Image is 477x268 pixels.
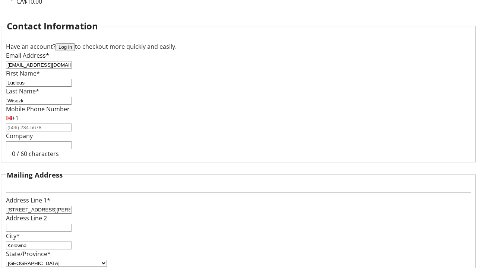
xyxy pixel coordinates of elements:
h3: Mailing Address [7,170,63,180]
label: Company [6,132,33,140]
label: Email Address* [6,51,49,60]
input: City [6,242,72,249]
label: Last Name* [6,87,39,95]
button: Log in [56,43,75,51]
label: State/Province* [6,250,51,258]
h2: Contact Information [7,19,98,33]
label: City* [6,232,20,240]
tr-character-limit: 0 / 60 characters [12,150,59,158]
input: (506) 234-5678 [6,124,72,131]
label: Mobile Phone Number [6,105,70,113]
label: Address Line 2 [6,214,47,222]
label: First Name* [6,69,40,77]
label: Address Line 1* [6,196,50,204]
input: Address [6,206,72,214]
div: Have an account? to checkout more quickly and easily. [6,42,471,51]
